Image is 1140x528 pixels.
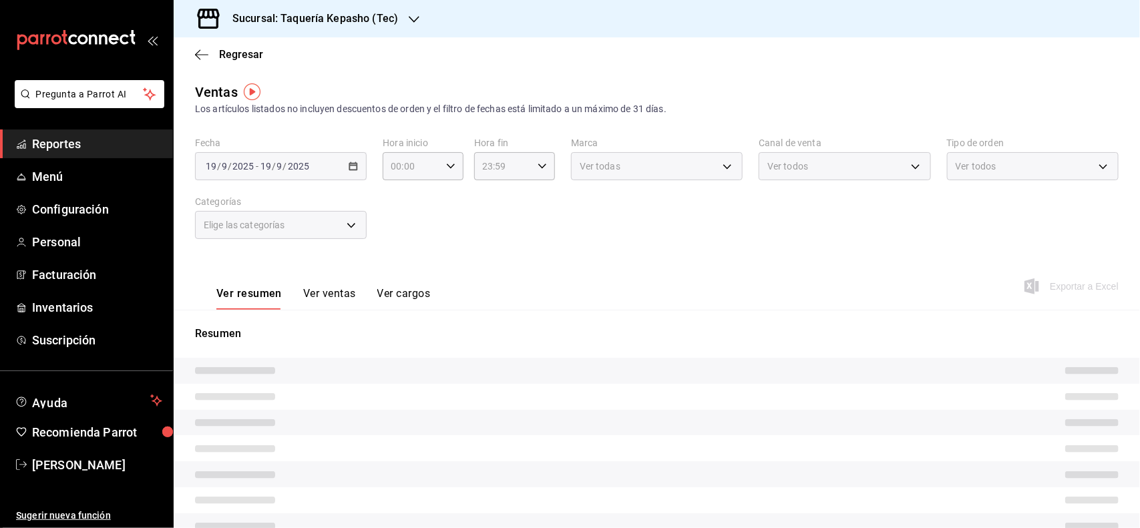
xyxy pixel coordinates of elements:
[195,102,1119,116] div: Los artículos listados no incluyen descuentos de orden y el filtro de fechas está limitado a un m...
[32,331,162,349] span: Suscripción
[272,161,276,172] span: /
[767,160,808,173] span: Ver todos
[15,80,164,108] button: Pregunta a Parrot AI
[32,168,162,186] span: Menú
[32,266,162,284] span: Facturación
[216,287,430,310] div: navigation tabs
[474,139,555,148] label: Hora fin
[16,509,162,523] span: Sugerir nueva función
[232,161,254,172] input: ----
[228,161,232,172] span: /
[195,198,367,207] label: Categorías
[195,326,1119,342] p: Resumen
[9,97,164,111] a: Pregunta a Parrot AI
[205,161,217,172] input: --
[195,139,367,148] label: Fecha
[580,160,620,173] span: Ver todas
[195,48,263,61] button: Regresar
[32,135,162,153] span: Reportes
[204,218,285,232] span: Elige las categorías
[216,287,282,310] button: Ver resumen
[32,456,162,474] span: [PERSON_NAME]
[32,200,162,218] span: Configuración
[217,161,221,172] span: /
[195,82,238,102] div: Ventas
[287,161,310,172] input: ----
[244,83,260,100] img: Tooltip marker
[219,48,263,61] span: Regresar
[221,161,228,172] input: --
[303,287,356,310] button: Ver ventas
[32,392,145,409] span: Ayuda
[256,161,258,172] span: -
[571,139,743,148] label: Marca
[383,139,463,148] label: Hora inicio
[377,287,431,310] button: Ver cargos
[32,233,162,251] span: Personal
[222,11,398,27] h3: Sucursal: Taquería Kepasho (Tec)
[276,161,283,172] input: --
[283,161,287,172] span: /
[36,87,144,101] span: Pregunta a Parrot AI
[32,423,162,441] span: Recomienda Parrot
[147,35,158,45] button: open_drawer_menu
[260,161,272,172] input: --
[947,139,1119,148] label: Tipo de orden
[32,298,162,316] span: Inventarios
[956,160,996,173] span: Ver todos
[759,139,930,148] label: Canal de venta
